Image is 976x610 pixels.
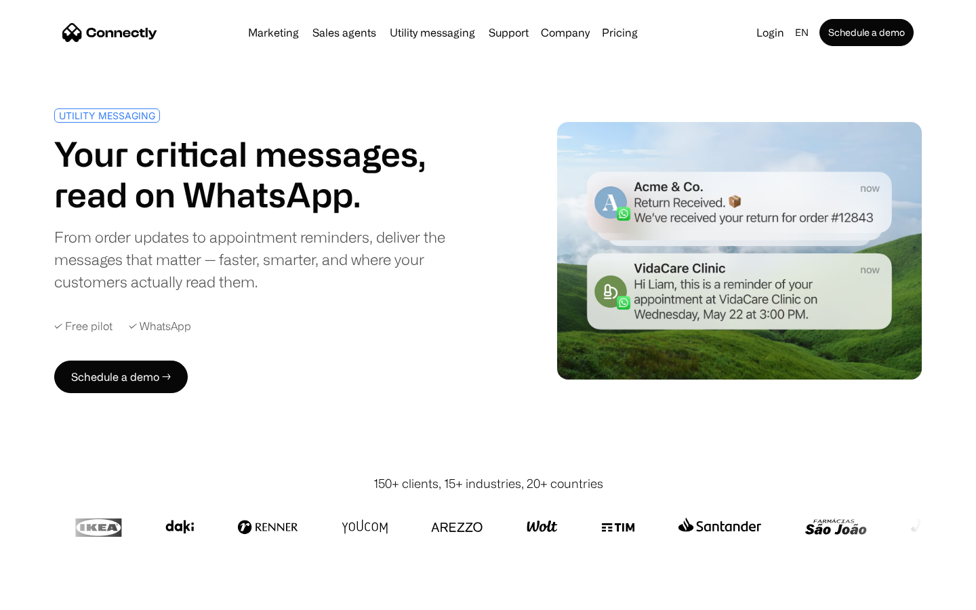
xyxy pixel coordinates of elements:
div: en [790,23,817,42]
div: Company [537,23,594,42]
div: en [795,23,809,42]
a: Schedule a demo [819,19,914,46]
aside: Language selected: English [14,585,81,605]
div: UTILITY MESSAGING [59,110,155,121]
div: ✓ WhatsApp [129,320,191,333]
ul: Language list [27,586,81,605]
a: Pricing [596,27,643,38]
a: Marketing [243,27,304,38]
a: Login [751,23,790,42]
a: home [62,22,157,43]
div: ✓ Free pilot [54,320,113,333]
h1: Your critical messages, read on WhatsApp. [54,134,483,215]
a: Support [483,27,534,38]
div: Company [541,23,590,42]
div: 150+ clients, 15+ industries, 20+ countries [373,474,603,493]
div: From order updates to appointment reminders, deliver the messages that matter — faster, smarter, ... [54,226,483,293]
a: Sales agents [307,27,382,38]
a: Utility messaging [384,27,481,38]
a: Schedule a demo → [54,361,188,393]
